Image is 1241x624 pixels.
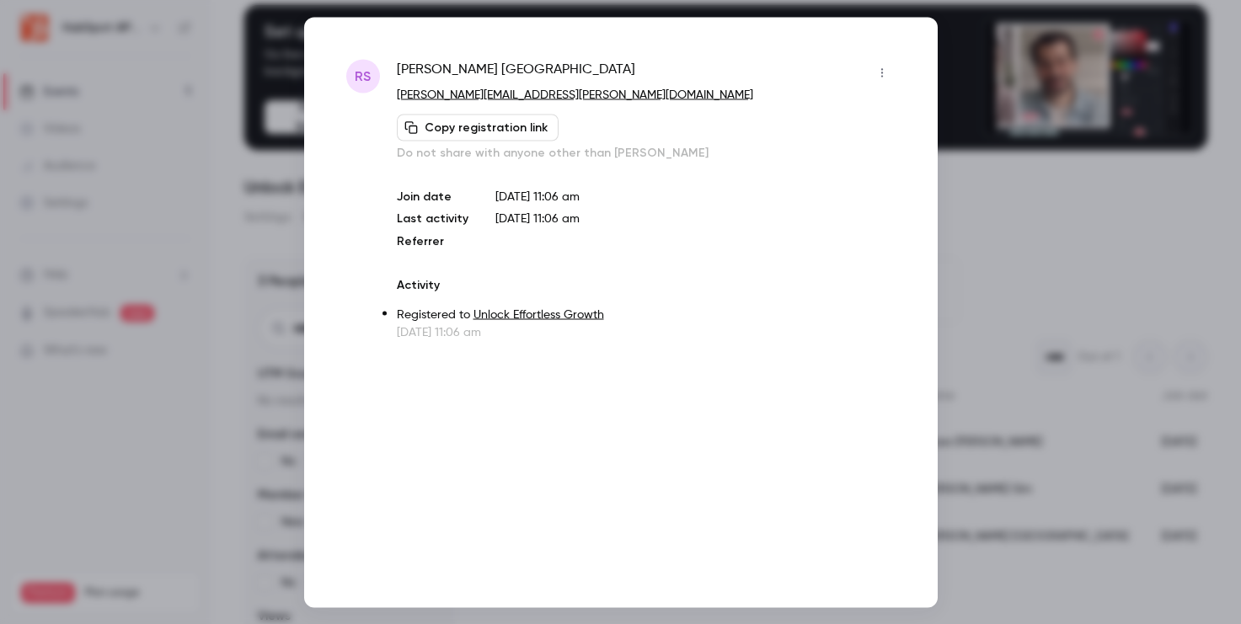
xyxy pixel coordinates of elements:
[397,306,896,323] p: Registered to
[397,188,468,205] p: Join date
[397,59,635,86] span: [PERSON_NAME] [GEOGRAPHIC_DATA]
[397,323,896,340] p: [DATE] 11:06 am
[397,88,753,100] a: [PERSON_NAME][EMAIL_ADDRESS][PERSON_NAME][DOMAIN_NAME]
[495,212,580,224] span: [DATE] 11:06 am
[397,210,468,227] p: Last activity
[473,308,604,320] a: Unlock Effortless Growth
[397,114,559,141] button: Copy registration link
[397,144,896,161] p: Do not share with anyone other than [PERSON_NAME]
[397,276,896,293] p: Activity
[495,188,896,205] p: [DATE] 11:06 am
[355,66,371,86] span: RS
[397,232,468,249] p: Referrer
